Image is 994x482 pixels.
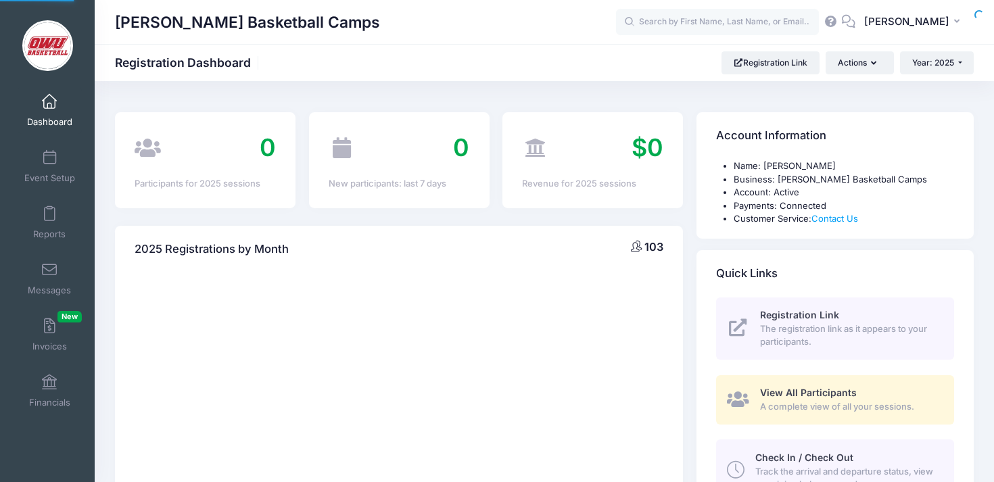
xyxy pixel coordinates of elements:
[734,160,954,173] li: Name: [PERSON_NAME]
[18,311,82,358] a: InvoicesNew
[29,397,70,408] span: Financials
[115,55,262,70] h1: Registration Dashboard
[632,132,663,162] span: $0
[24,172,75,184] span: Event Setup
[27,116,72,128] span: Dashboard
[28,285,71,296] span: Messages
[135,230,289,268] h4: 2025 Registrations by Month
[716,297,954,360] a: Registration Link The registration link as it appears to your participants.
[32,341,67,352] span: Invoices
[329,177,470,191] div: New participants: last 7 days
[864,14,949,29] span: [PERSON_NAME]
[734,173,954,187] li: Business: [PERSON_NAME] Basketball Camps
[716,117,826,155] h4: Account Information
[900,51,974,74] button: Year: 2025
[18,143,82,190] a: Event Setup
[260,132,276,162] span: 0
[616,9,819,36] input: Search by First Name, Last Name, or Email...
[18,255,82,302] a: Messages
[760,309,839,320] span: Registration Link
[57,311,82,322] span: New
[734,212,954,226] li: Customer Service:
[760,322,939,349] span: The registration link as it appears to your participants.
[855,7,974,38] button: [PERSON_NAME]
[760,400,939,414] span: A complete view of all your sessions.
[716,375,954,425] a: View All Participants A complete view of all your sessions.
[721,51,820,74] a: Registration Link
[18,87,82,134] a: Dashboard
[734,186,954,199] li: Account: Active
[22,20,73,71] img: David Vogel Basketball Camps
[135,177,276,191] div: Participants for 2025 sessions
[115,7,380,38] h1: [PERSON_NAME] Basketball Camps
[760,387,857,398] span: View All Participants
[734,199,954,213] li: Payments: Connected
[453,132,469,162] span: 0
[18,199,82,246] a: Reports
[18,367,82,414] a: Financials
[644,240,663,254] span: 103
[755,452,853,463] span: Check In / Check Out
[33,228,66,240] span: Reports
[522,177,663,191] div: Revenue for 2025 sessions
[826,51,893,74] button: Actions
[716,254,778,293] h4: Quick Links
[811,213,858,224] a: Contact Us
[912,57,954,68] span: Year: 2025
